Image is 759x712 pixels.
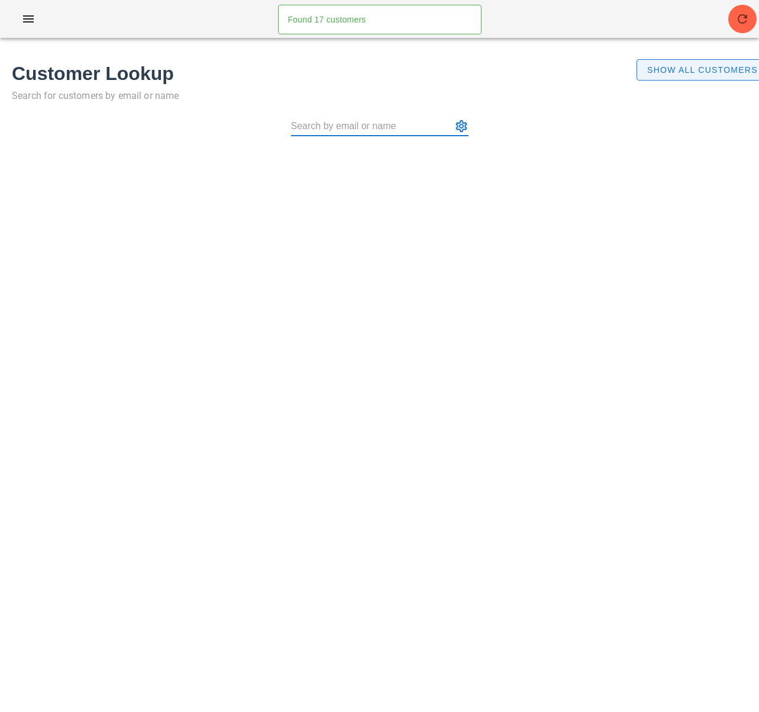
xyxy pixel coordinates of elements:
[454,119,469,133] button: appended action
[12,59,622,88] h1: Customer Lookup
[12,88,622,104] p: Search for customers by email or name
[279,5,476,34] div: Found 17 customers
[647,65,758,75] span: Show All Customers
[291,117,452,136] input: Search by email or name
